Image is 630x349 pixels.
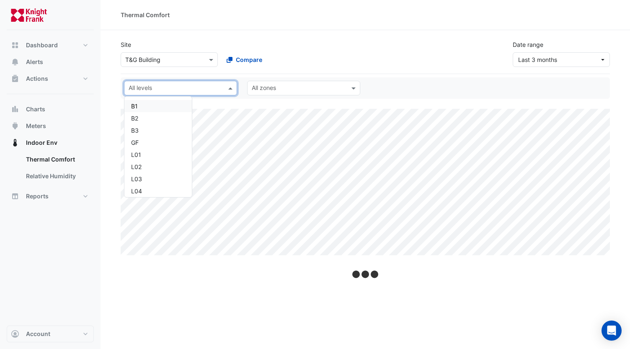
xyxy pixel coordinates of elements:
[121,10,170,19] div: Thermal Comfort
[11,41,19,49] app-icon: Dashboard
[26,105,45,113] span: Charts
[131,102,185,110] div: B1
[518,56,557,63] span: 01 Jul 25 - 30 Sep 25
[26,58,43,66] span: Alerts
[11,105,19,113] app-icon: Charts
[26,41,58,49] span: Dashboard
[7,118,94,134] button: Meters
[121,40,131,49] label: Site
[513,52,610,67] button: Last 3 months
[7,134,94,151] button: Indoor Env
[131,174,185,183] div: L03
[131,126,185,135] div: B3
[7,151,94,188] div: Indoor Env
[11,122,19,130] app-icon: Meters
[11,74,19,83] app-icon: Actions
[11,192,19,200] app-icon: Reports
[131,150,185,159] div: L01
[7,326,94,342] button: Account
[11,139,19,147] app-icon: Indoor Env
[7,37,94,54] button: Dashboard
[26,192,49,200] span: Reports
[513,40,543,49] label: Date range
[26,122,46,130] span: Meters
[127,83,152,94] div: All levels
[11,58,19,66] app-icon: Alerts
[7,70,94,87] button: Actions
[26,74,48,83] span: Actions
[19,168,94,185] a: Relative Humidity
[26,330,50,338] span: Account
[602,321,622,341] div: Open Intercom Messenger
[131,162,185,171] div: L02
[10,7,48,23] img: Company Logo
[19,151,94,168] a: Thermal Comfort
[124,97,192,197] div: Options List
[7,188,94,205] button: Reports
[7,54,94,70] button: Alerts
[131,187,185,195] div: L04
[250,83,276,94] div: All zones
[131,138,185,147] div: GF
[7,101,94,118] button: Charts
[131,114,185,123] div: B2
[26,139,57,147] span: Indoor Env
[236,55,262,64] span: Compare
[221,52,268,67] button: Compare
